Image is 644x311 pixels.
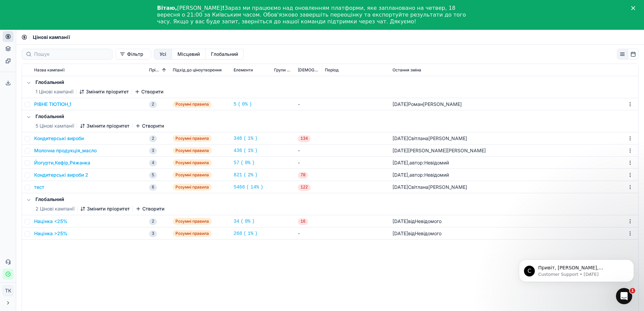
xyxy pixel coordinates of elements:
[392,148,408,153] font: [DATE]
[39,89,73,94] font: Цінові кампанії
[298,160,300,165] font: -
[33,34,70,41] span: Цінові кампанії
[175,184,209,190] font: Розумні правила
[33,34,70,40] font: Цінові кампанії
[222,5,224,11] font: !
[392,172,409,178] font: [DATE],
[157,5,177,11] font: Вітаю,
[234,147,258,154] a: 436(1%)
[3,285,14,296] button: ТК
[35,79,64,85] font: Глобальний
[34,135,84,141] font: Кондитерські вироби
[298,148,300,153] font: -
[248,172,254,178] font: 2%
[34,218,68,225] button: Націнка <25%
[35,206,39,212] font: 2
[243,136,246,141] font: (
[136,205,164,212] button: Створити
[80,205,130,212] button: Змінити пріоритет
[255,148,257,153] font: )
[142,206,164,212] font: Створити
[243,172,246,178] font: (
[234,218,255,225] a: 34(0%)
[248,136,254,141] font: 1%
[135,88,163,95] button: Створити
[211,51,238,57] font: Глобальний
[154,49,172,60] button: всі
[40,206,74,212] font: Цінові кампанії
[245,219,251,224] font: 0%
[252,160,255,165] font: )
[152,185,154,190] font: 6
[152,136,154,141] font: 2
[631,6,638,10] div: Закрити
[255,172,257,178] font: )
[34,230,68,237] button: Націнка >25%
[34,101,71,107] font: РІВНЕ ТЮТЮН_1
[173,67,222,72] font: Підхід до ціноутворення
[175,172,209,177] font: Розумні правила
[142,123,164,129] font: Створити
[301,136,308,141] font: 134
[177,5,222,11] font: [PERSON_NAME]
[234,102,236,107] font: 5
[87,123,129,129] font: Змінити пріоритет
[408,218,415,224] font: від
[408,148,447,153] font: [PERSON_NAME]
[241,160,243,165] font: (
[175,160,209,165] font: Розумні правила
[33,34,70,41] nav: хлібні крихти
[248,231,254,236] font: 1%
[234,135,258,142] a: 346(1%)
[175,231,209,236] font: Розумні правила
[160,51,166,57] font: Усі
[616,288,632,304] iframe: Живий чат у інтеркомі
[298,230,300,236] font: -
[408,135,428,141] font: Світлана
[409,172,424,178] font: автор:
[34,172,88,178] font: Кондитерські вироби 2
[157,5,466,25] font: Зараз ми працюємо над оновленням платформи, яке заплановано на четвер, 18 вересня о 21:00 за Київ...
[127,51,143,57] font: Фільтр
[35,123,38,129] font: 5
[152,231,154,236] font: 3
[248,148,254,153] font: 1%
[255,231,257,236] font: )
[234,172,258,178] a: 821(2%)
[234,219,239,224] font: 34
[243,148,246,153] font: (
[152,102,154,107] font: 2
[252,219,255,224] font: )
[249,102,252,107] font: )
[87,206,130,212] font: Змінити пріоритет
[5,288,11,293] font: ТК
[423,101,462,107] font: [PERSON_NAME]
[408,184,428,190] font: Світлана
[246,184,249,190] font: (
[255,136,257,141] font: )
[428,135,467,141] font: [PERSON_NAME]
[234,159,255,166] a: 57(0%)
[392,230,408,236] font: [DATE]
[34,147,97,154] button: Молочна продукція_масло
[152,161,154,165] font: 4
[447,148,486,153] font: [PERSON_NAME]
[40,123,74,129] font: Цінові кампанії
[408,230,415,236] font: від
[392,135,408,141] font: [DATE]
[34,184,44,191] button: тест
[301,219,305,224] font: 16
[135,123,164,129] button: Створити
[34,135,84,142] button: Кондитерські вироби
[152,149,154,153] font: 3
[86,89,129,94] font: Змінити пріоритет
[234,184,245,190] font: 5466
[152,173,154,178] font: 5
[152,219,154,224] font: 2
